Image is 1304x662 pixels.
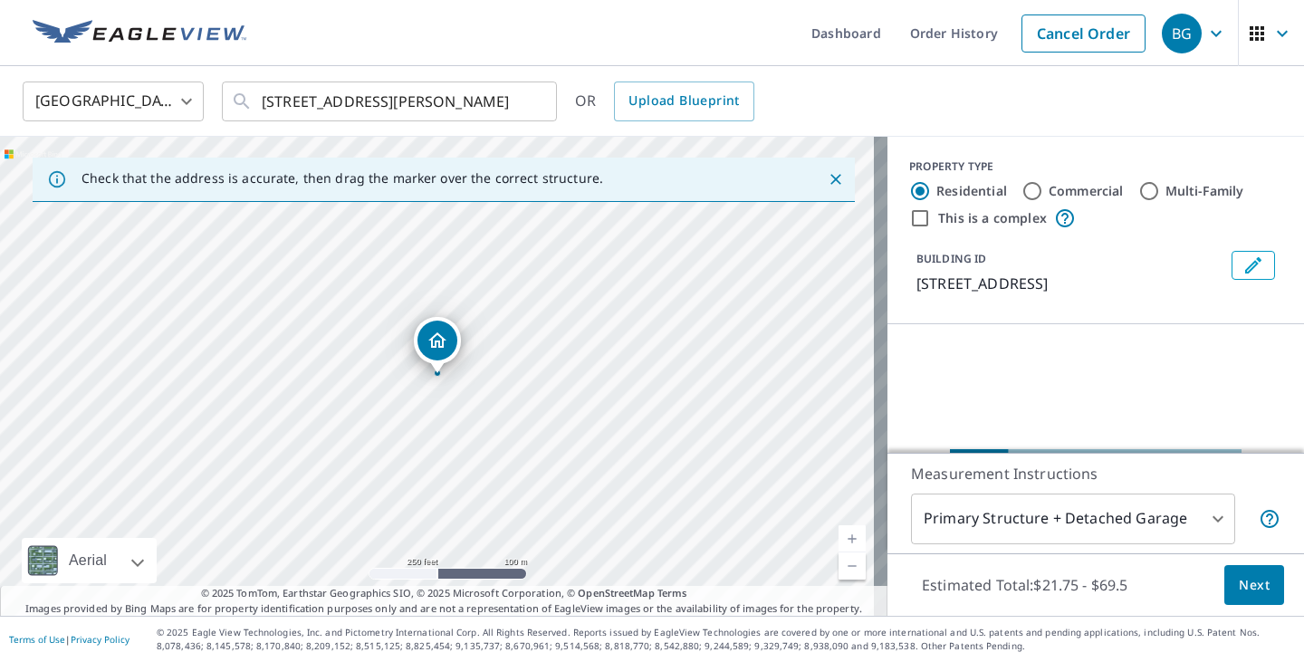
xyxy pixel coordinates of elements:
button: Close [824,168,848,191]
p: Check that the address is accurate, then drag the marker over the correct structure. [81,170,603,187]
p: BUILDING ID [916,251,986,266]
input: Search by address or latitude-longitude [262,76,520,127]
span: Next [1239,574,1270,597]
div: Dropped pin, building 1, Residential property, 3109 Cricklewood Dr Killeen, TX 76542 [414,317,461,373]
a: Terms [657,586,687,600]
button: Edit building 1 [1232,251,1275,280]
label: Multi-Family [1165,182,1244,200]
a: Privacy Policy [71,633,129,646]
div: Aerial [63,538,112,583]
a: Cancel Order [1021,14,1146,53]
div: Aerial [22,538,157,583]
label: This is a complex [938,209,1047,227]
label: Commercial [1049,182,1124,200]
p: [STREET_ADDRESS] [916,273,1224,294]
label: Residential [936,182,1007,200]
a: Terms of Use [9,633,65,646]
p: © 2025 Eagle View Technologies, Inc. and Pictometry International Corp. All Rights Reserved. Repo... [157,626,1295,653]
a: OpenStreetMap [578,586,654,600]
p: | [9,634,129,645]
div: [GEOGRAPHIC_DATA] [23,76,204,127]
p: Measurement Instructions [911,463,1280,485]
div: OR [575,82,754,121]
a: Current Level 17, Zoom Out [839,552,866,580]
a: Current Level 17, Zoom In [839,525,866,552]
span: Upload Blueprint [628,90,739,112]
button: Next [1224,565,1284,606]
a: Upload Blueprint [614,82,753,121]
span: © 2025 TomTom, Earthstar Geographics SIO, © 2025 Microsoft Corporation, © [201,586,687,601]
img: EV Logo [33,20,246,47]
div: Primary Structure + Detached Garage [911,494,1235,544]
p: Estimated Total: $21.75 - $69.5 [907,565,1143,605]
span: Your report will include the primary structure and a detached garage if one exists. [1259,508,1280,530]
div: PROPERTY TYPE [909,158,1282,175]
div: BG [1162,14,1202,53]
